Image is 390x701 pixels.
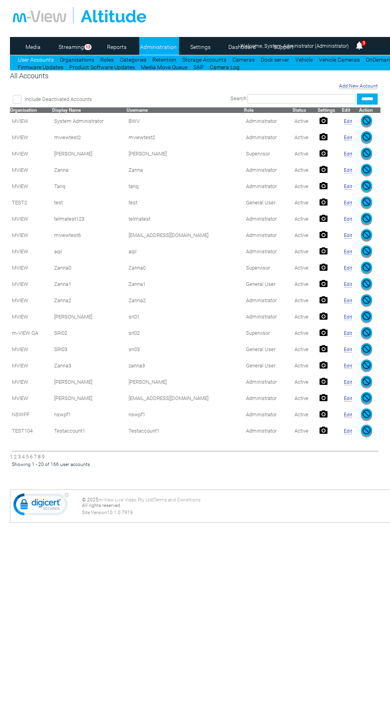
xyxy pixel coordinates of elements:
a: Edit [344,412,352,418]
a: SAP [193,64,204,70]
span: Zanna0 [129,265,146,271]
a: Edit [344,151,352,157]
a: Role [244,107,253,113]
span: MVIEW [12,216,28,222]
span: Zanna1 [129,281,146,287]
span: NSWPF [12,412,29,417]
span: Contact Method: SMS and Email [54,151,92,157]
span: MVIEW [12,151,28,157]
a: Edit [344,135,352,141]
div: Search: [144,93,378,105]
a: 3 [18,454,21,460]
a: Reports [97,41,136,53]
img: user-active-green-icon.svg [361,294,372,305]
img: camera24.png [320,117,328,124]
a: Edit [344,314,352,320]
span: tariq [129,183,138,189]
a: Deactivate [361,398,372,404]
a: Deactivate [361,235,372,241]
a: Deactivate [361,268,372,274]
span: MVIEW [12,379,28,385]
a: 4 [22,454,25,460]
td: General User [244,341,292,357]
span: Contact Method: SMS and Email [54,330,67,336]
span: MVIEW [12,134,28,140]
img: user-active-green-icon.svg [361,196,372,208]
td: Active [292,325,318,341]
img: user-active-green-icon.svg [361,278,372,289]
td: Active [292,309,318,325]
a: Deactivate [361,317,372,323]
a: Edit [344,379,352,385]
span: Contact Method: SMS and Email [54,395,92,401]
td: Administrator [244,227,292,243]
span: Include Deactivated Accounts [25,96,92,102]
a: Vehicle Cameras [319,56,360,63]
td: Active [292,194,318,211]
span: Contact Method: SMS and Email [54,297,71,303]
a: Vehicle [295,56,313,63]
span: MVIEW [12,265,28,271]
td: Active [292,374,318,390]
span: TEST2 [12,200,27,206]
td: Administrator [244,162,292,178]
img: user-active-green-icon.svg [361,376,372,387]
a: Deactivate [361,350,372,355]
img: user-active-green-icon.svg [361,425,372,436]
span: 13 [84,44,92,50]
a: Deactivate [361,431,372,437]
a: Organisation [10,107,37,113]
th: Edit [342,107,359,113]
a: Camera Log [210,64,240,70]
a: Deactivate [361,301,372,307]
img: camera24.png [320,410,328,418]
span: MVIEW [12,167,28,173]
td: Active [292,146,318,162]
a: Deactivate [361,284,372,290]
a: Edit [344,167,352,173]
span: Contact Method: None [54,118,103,124]
span: aqil [129,249,136,254]
span: TEST104 [12,428,33,434]
span: test [129,200,137,206]
td: Active [292,406,318,423]
a: Dock server [261,56,289,63]
img: camera24.png [320,394,328,402]
span: Contact Method: SMS and Email [54,346,67,352]
span: MVIEW [12,118,28,124]
a: Display Name [52,107,81,113]
span: mviewtest2 [129,134,155,140]
span: Testaccount1 [129,428,160,434]
img: camera24.png [320,426,328,434]
td: Administrator [244,309,292,325]
span: MVIEW [12,232,28,238]
img: user-active-green-icon.svg [361,213,372,224]
td: General User [244,194,292,211]
td: Supervisor [244,260,292,276]
a: 9 [42,454,45,460]
a: 5 [26,454,29,460]
a: Media [14,41,53,53]
a: Streaming [56,41,87,53]
a: Deactivate [361,138,372,144]
a: 8 [38,454,41,460]
a: Edit [344,265,352,271]
span: zanna@mview.com.au [129,395,209,401]
td: Active [292,227,318,243]
img: camera24.png [320,214,328,222]
span: Showing 1 - 20 of 166 user accounts [12,462,90,467]
img: camera24.png [320,247,328,255]
a: Edit [344,233,352,239]
td: Administrator [244,129,292,146]
a: Status [292,107,306,113]
img: user-active-green-icon.svg [361,359,372,371]
th: Settings [318,107,342,113]
a: Add New Account [339,83,378,89]
span: Contact Method: SMS and Email [54,232,81,238]
td: Administrator [244,113,292,129]
span: sri01 [129,314,140,320]
a: Edit [344,216,352,222]
img: user-active-green-icon.svg [361,229,372,240]
span: m-VIEW QA [12,330,38,336]
img: bell25.png [355,41,364,50]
